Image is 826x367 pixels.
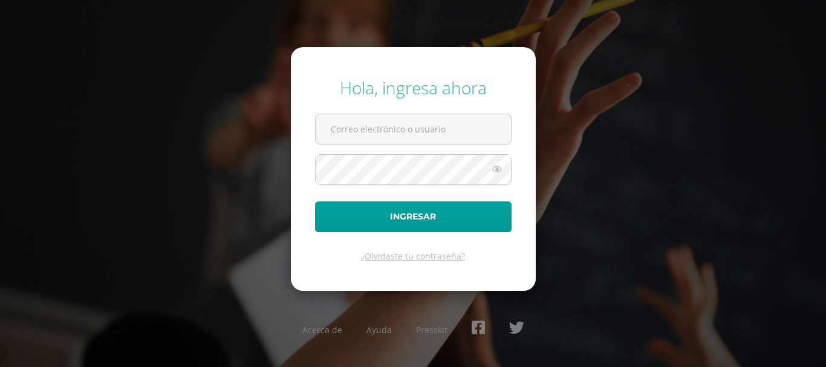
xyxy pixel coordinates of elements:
[361,250,465,262] a: ¿Olvidaste tu contraseña?
[315,76,512,99] div: Hola, ingresa ahora
[366,324,392,336] a: Ayuda
[302,324,342,336] a: Acerca de
[416,324,447,336] a: Presskit
[315,201,512,232] button: Ingresar
[316,114,511,144] input: Correo electrónico o usuario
